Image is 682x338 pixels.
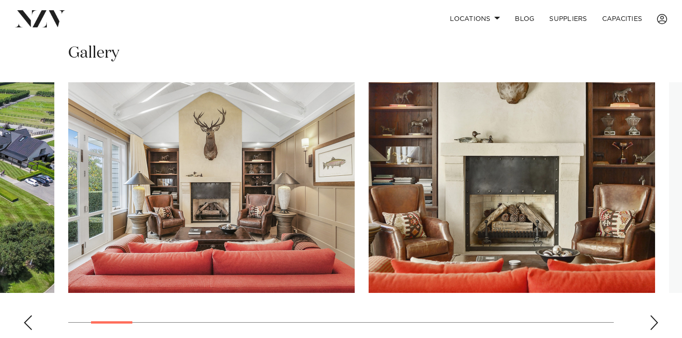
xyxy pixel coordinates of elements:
a: Locations [442,9,507,29]
a: BLOG [507,9,542,29]
img: nzv-logo.png [15,10,65,27]
a: Capacities [595,9,650,29]
swiper-slide: 3 / 24 [369,82,655,293]
swiper-slide: 2 / 24 [68,82,355,293]
a: SUPPLIERS [542,9,594,29]
h2: Gallery [68,43,119,64]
